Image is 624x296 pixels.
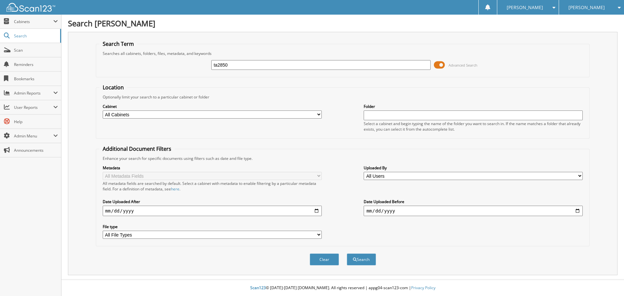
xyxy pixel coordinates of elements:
[99,84,127,91] legend: Location
[250,285,266,290] span: Scan123
[103,181,322,192] div: All metadata fields are searched by default. Select a cabinet with metadata to enable filtering b...
[364,206,583,216] input: end
[99,156,586,161] div: Enhance your search for specific documents using filters such as date and file type.
[14,119,58,124] span: Help
[347,253,376,265] button: Search
[14,33,57,39] span: Search
[364,199,583,204] label: Date Uploaded Before
[448,63,477,68] span: Advanced Search
[99,145,175,152] legend: Additional Document Filters
[364,121,583,132] div: Select a cabinet and begin typing the name of the folder you want to search in. If the name match...
[99,40,137,47] legend: Search Term
[61,280,624,296] div: © [DATE]-[DATE] [DOMAIN_NAME]. All rights reserved | appg04-scan123-com |
[14,90,53,96] span: Admin Reports
[99,51,586,56] div: Searches all cabinets, folders, files, metadata, and keywords
[591,265,624,296] iframe: Chat Widget
[99,94,586,100] div: Optionally limit your search to a particular cabinet or folder
[14,148,58,153] span: Announcements
[364,104,583,109] label: Folder
[14,47,58,53] span: Scan
[103,206,322,216] input: start
[68,18,617,29] h1: Search [PERSON_NAME]
[103,224,322,229] label: File type
[14,76,58,82] span: Bookmarks
[103,199,322,204] label: Date Uploaded After
[14,133,53,139] span: Admin Menu
[14,19,53,24] span: Cabinets
[14,62,58,67] span: Reminders
[6,3,55,12] img: scan123-logo-white.svg
[364,165,583,171] label: Uploaded By
[14,105,53,110] span: User Reports
[411,285,435,290] a: Privacy Policy
[507,6,543,9] span: [PERSON_NAME]
[310,253,339,265] button: Clear
[103,165,322,171] label: Metadata
[171,186,179,192] a: here
[568,6,605,9] span: [PERSON_NAME]
[103,104,322,109] label: Cabinet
